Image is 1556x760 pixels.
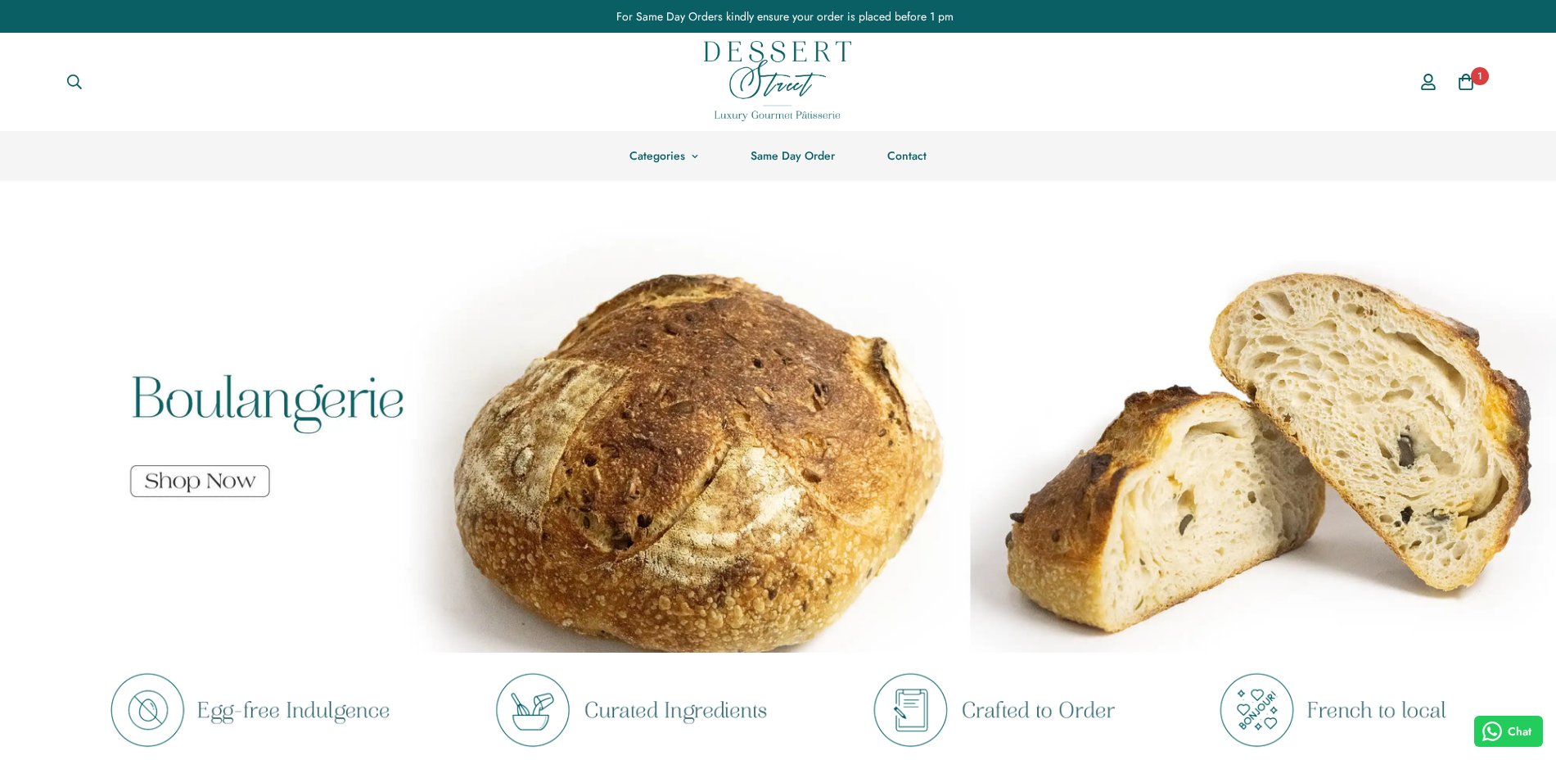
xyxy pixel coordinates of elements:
[1508,723,1531,740] span: Chat
[704,33,851,131] a: Dessert Street
[1471,67,1489,85] span: 1
[1409,58,1447,106] a: Account
[1474,716,1544,747] button: Chat
[724,131,861,181] a: Same Day Order
[861,131,953,181] a: Contact
[603,131,724,181] a: Categories
[704,41,851,121] img: Dessert Street
[1447,63,1485,101] a: 1
[53,64,96,100] button: Search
